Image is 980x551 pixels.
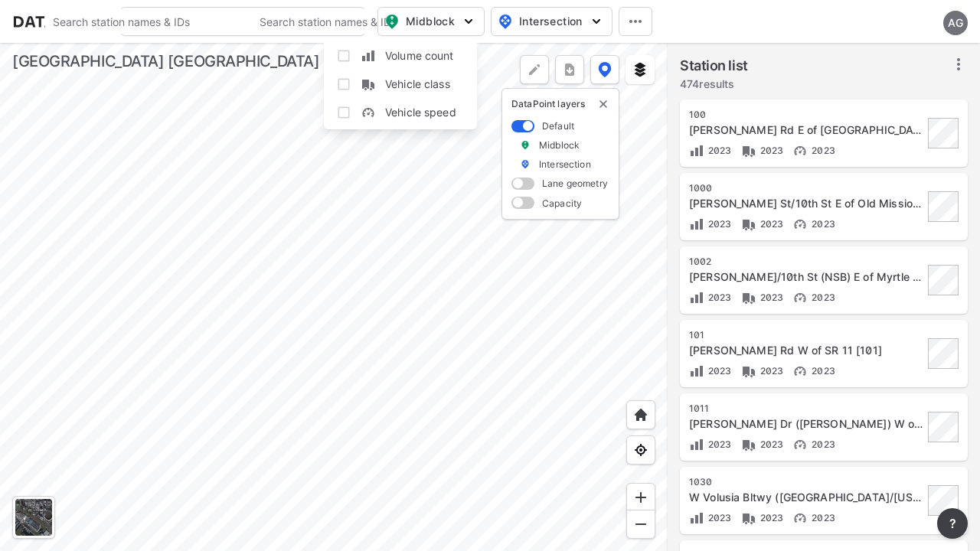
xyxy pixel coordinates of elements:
[361,77,376,92] img: S3KcC2PZAAAAAElFTkSuQmCC
[741,437,756,452] img: Vehicle class
[689,217,704,232] img: Volume count
[633,442,648,458] img: zeq5HYn9AnE9l6UmnFLPAAAAAElFTkSuQmCC
[632,62,648,77] img: layers.ee07997e.svg
[792,217,808,232] img: Vehicle speed
[520,55,549,84] div: Polygon tool
[689,143,704,158] img: Volume count
[808,439,835,450] span: 2023
[741,364,756,379] img: Vehicle class
[542,177,608,190] label: Lane geometry
[680,55,748,77] label: Station list
[808,218,835,230] span: 2023
[689,490,923,505] div: W Volusia Bltwy (Veterans Memorial Pkwy Extension/Kentucky) N of Graves Ave [1030]
[626,55,655,84] button: External layers
[704,292,732,303] span: 2023
[756,439,784,450] span: 2023
[511,98,609,110] p: DataPoint layers
[252,9,459,34] input: Search
[689,196,923,211] div: Josephine St/10th St E of Old Mission Rd [1000]
[689,329,923,341] div: 101
[626,435,655,465] div: View my location
[756,512,784,523] span: 2023
[633,490,648,505] img: ZvzfEJKXnyWIrJytrsY285QMwk63cM6Drc+sIAAAAASUVORK5CYII=
[792,510,808,526] img: Vehicle speed
[689,343,923,358] div: Arredondo Grant Rd W of SR 11 [101]
[704,145,732,156] span: 2023
[562,62,577,77] img: xqJnZQTG2JQi0x5lvmkeSNbbgIiQD62bqHG8IfrOzanD0FsRdYrij6fAAAAAElFTkSuQmCC
[792,143,808,158] img: Vehicle speed
[792,364,808,379] img: Vehicle speed
[542,197,582,210] label: Capacity
[756,218,784,230] span: 2023
[597,98,609,110] button: delete
[937,508,968,539] button: more
[361,48,376,64] img: zXKTHG75SmCTpzeATkOMbMjAxYFTnPvh7K8Q9YYMXBy4Bd2Bwe9xdUQUqRsak2SDbAAAAABJRU5ErkJggg==
[496,12,514,31] img: map_pin_int.54838e6b.svg
[385,47,454,64] span: Volume count
[741,510,756,526] img: Vehicle class
[689,109,923,121] div: 100
[689,290,704,305] img: Volume count
[689,364,704,379] img: Volume count
[741,290,756,305] img: Vehicle class
[808,512,835,523] span: 2023
[808,145,835,156] span: 2023
[520,139,531,152] img: marker_Midblock.5ba75e30.svg
[756,292,784,303] span: 2023
[384,12,475,31] span: Midblock
[539,158,591,171] label: Intersection
[704,512,732,523] span: 2023
[689,122,923,138] div: Arredondo Grant Rd E of Spring Garden Ranch Rd [100]
[626,510,655,539] div: Zoom out
[12,14,108,29] img: dataPointLogo.9353c09d.svg
[808,365,835,377] span: 2023
[689,182,923,194] div: 1000
[626,483,655,512] div: Zoom in
[385,104,456,120] span: Vehicle speed
[527,62,542,77] img: +Dz8AAAAASUVORK5CYII=
[626,400,655,429] div: Home
[792,437,808,452] img: Vehicle speed
[680,77,748,92] label: 474 results
[598,62,612,77] img: data-point-layers.37681fc9.svg
[808,292,835,303] span: 2023
[633,517,648,532] img: MAAAAAElFTkSuQmCC
[377,7,485,36] button: Midblock
[633,407,648,422] img: +XpAUvaXAN7GudzAAAAAElFTkSuQmCC
[756,365,784,377] span: 2023
[946,514,959,533] span: ?
[520,158,531,171] img: marker_Intersection.6861001b.svg
[689,437,704,452] img: Volume count
[589,14,604,29] img: 5YPKRKmlfpI5mqlR8AD95paCi+0kK1fRFDJSaMmawlwaeJcJwk9O2fotCW5ve9gAAAAASUVORK5CYII=
[361,105,376,120] img: w05fo9UQAAAAAElFTkSuQmCC
[943,11,968,35] div: AG
[542,119,574,132] label: Default
[792,290,808,305] img: Vehicle speed
[12,496,55,539] div: Toggle basemap
[689,476,923,488] div: 1030
[383,12,401,31] img: map_pin_mid.602f9df1.svg
[689,256,923,268] div: 1002
[689,510,704,526] img: Volume count
[689,269,923,285] div: Josephine St/10th St (NSB) E of Myrtle Rd [1002]
[689,416,923,432] div: Kathy Dr (N Penin) W of SR A1A [1011]
[385,76,450,92] span: Vehicle class
[597,98,609,110] img: close-external-leyer.3061a1c7.svg
[689,403,923,415] div: 1011
[756,145,784,156] span: 2023
[590,55,619,84] button: DataPoint layers
[741,143,756,158] img: Vehicle class
[498,12,603,31] span: Intersection
[491,7,612,36] button: Intersection
[539,139,580,152] label: Midblock
[12,51,319,72] div: [GEOGRAPHIC_DATA] [GEOGRAPHIC_DATA]
[741,217,756,232] img: Vehicle class
[45,9,252,34] input: Search
[461,14,476,29] img: 5YPKRKmlfpI5mqlR8AD95paCi+0kK1fRFDJSaMmawlwaeJcJwk9O2fotCW5ve9gAAAAASUVORK5CYII=
[555,55,584,84] button: more
[704,365,732,377] span: 2023
[704,218,732,230] span: 2023
[704,439,732,450] span: 2023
